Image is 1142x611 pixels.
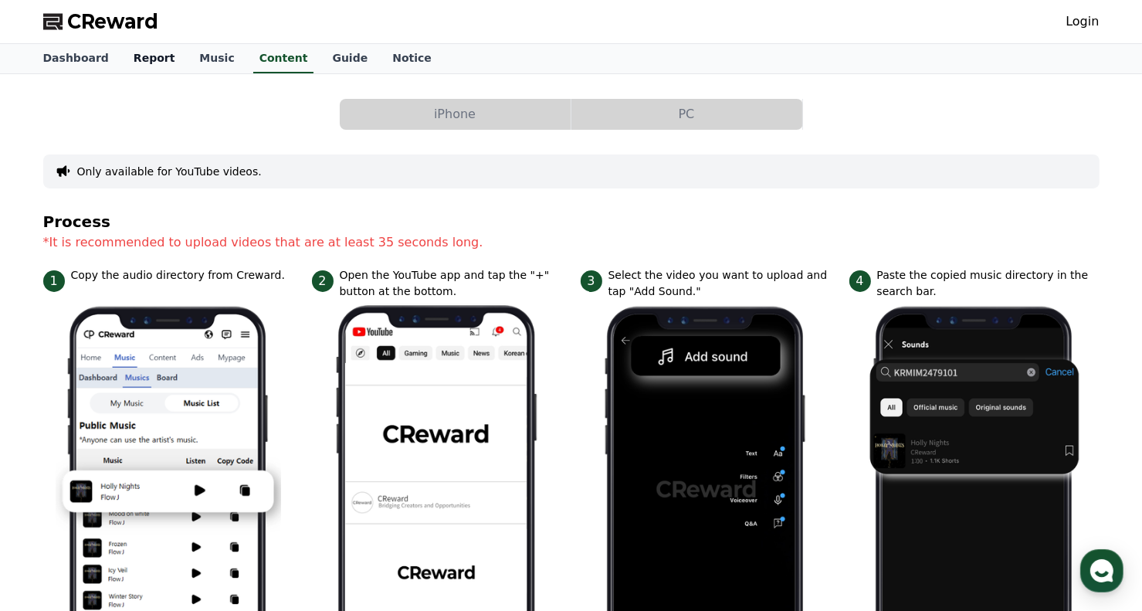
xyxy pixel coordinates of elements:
p: Copy the audio directory from Creward. [71,267,285,283]
span: CReward [68,9,159,34]
p: Paste the copied music directory in the search bar. [877,267,1100,300]
button: PC [571,99,802,130]
h4: Process [43,213,1100,230]
span: 1 [43,270,65,292]
span: 2 [312,270,334,292]
button: Only available for YouTube videos. [77,164,262,179]
a: PC [571,99,803,130]
span: Messages [128,507,174,519]
p: Select the video you want to upload and tap "Add Sound." [608,267,831,300]
a: Messages [102,483,199,521]
a: Guide [320,44,380,73]
a: Notice [380,44,444,73]
a: Home [5,483,102,521]
span: 3 [581,270,602,292]
span: Settings [229,506,266,518]
p: *It is recommended to upload videos that are at least 35 seconds long. [43,233,1100,252]
a: Music [187,44,246,73]
p: Open the YouTube app and tap the "+" button at the bottom. [340,267,562,300]
a: Login [1066,12,1099,31]
a: Report [121,44,188,73]
a: Settings [199,483,297,521]
a: Dashboard [31,44,121,73]
button: iPhone [340,99,571,130]
a: CReward [43,9,159,34]
span: 4 [849,270,871,292]
span: Home [39,506,66,518]
a: Content [253,44,314,73]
